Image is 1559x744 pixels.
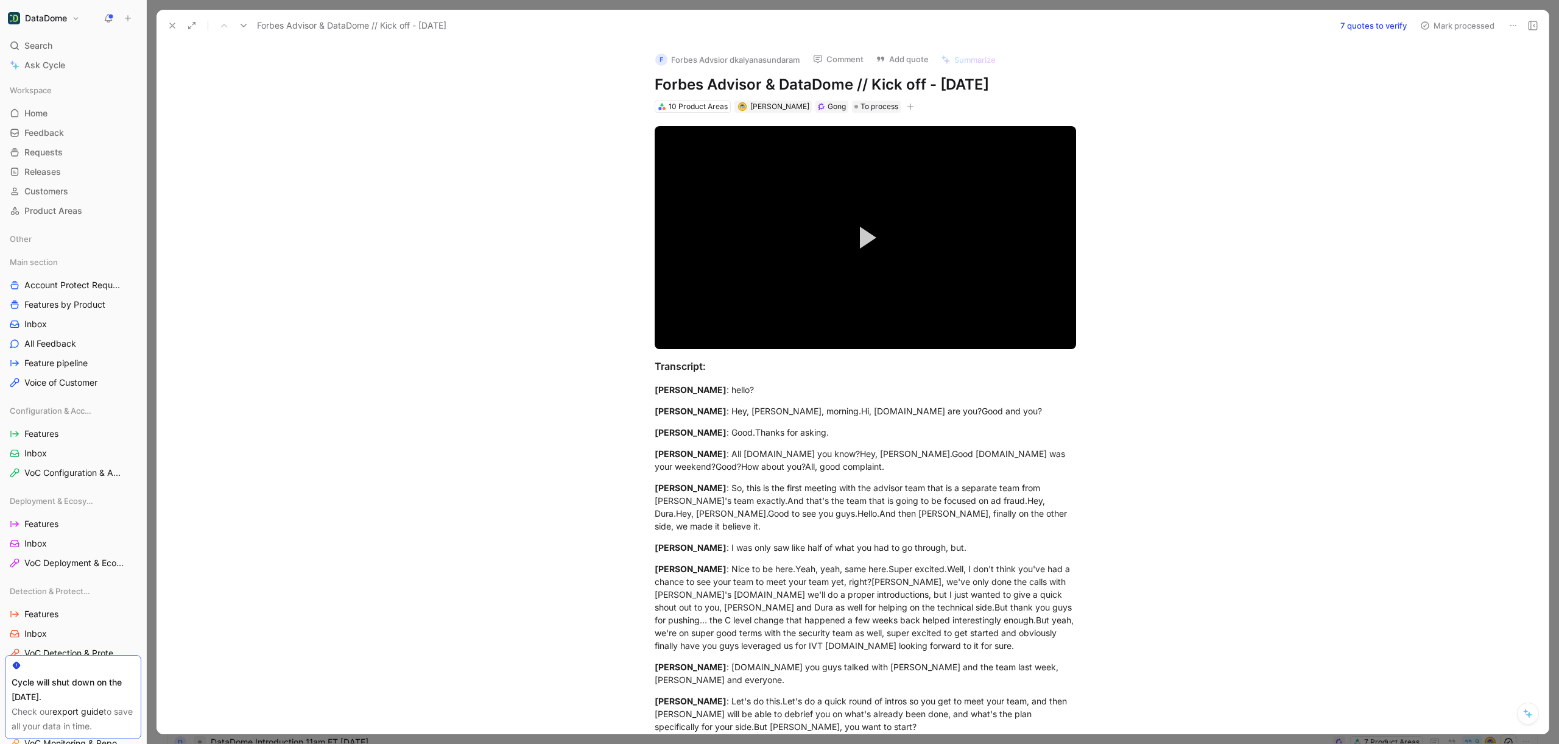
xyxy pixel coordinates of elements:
div: : hello? [655,383,1076,396]
div: Workspace [5,81,141,99]
div: Configuration & AccessFeaturesInboxVoC Configuration & Access [5,402,141,482]
img: avatar [739,103,745,110]
span: Ask Cycle [24,58,65,73]
span: Features [24,518,58,530]
mark: [PERSON_NAME] [655,483,727,493]
a: Inbox [5,444,141,462]
div: Gong [828,101,846,113]
span: Customers [24,185,68,197]
button: FForbes Advsior dkalyanasundaram [650,51,805,69]
span: Requests [24,146,63,158]
div: Main section [5,253,141,271]
div: 10 Product Areas [669,101,728,113]
button: Play Video [838,210,893,265]
span: Voice of Customer [24,377,97,389]
div: Search [5,37,141,55]
a: Customers [5,182,141,200]
h1: Forbes Advisor & DataDome // Kick off - [DATE] [655,75,1076,94]
a: Account Protect Requests [5,276,141,294]
div: Detection & ProtectionFeaturesInboxVoC Detection & Protection [5,582,141,662]
a: Features by Product [5,296,141,314]
span: Feedback [24,127,64,139]
span: Features [24,608,58,620]
span: Account Protect Requests [24,279,125,291]
button: Summarize [935,51,1001,68]
mark: [PERSON_NAME] [655,406,727,416]
span: VoC Configuration & Access [24,467,125,479]
a: export guide [52,706,104,717]
mark: [PERSON_NAME] [655,696,727,706]
div: Other [5,230,141,248]
span: Other [10,233,32,245]
mark: [PERSON_NAME] [655,384,727,395]
mark: [PERSON_NAME] [655,564,727,574]
div: : Hey, [PERSON_NAME], morning.Hi, [DOMAIN_NAME] are you?Good and you? [655,405,1076,417]
span: Inbox [24,318,47,330]
img: DataDome [8,12,20,24]
div: Other [5,230,141,252]
a: Inbox [5,625,141,643]
a: Ask Cycle [5,56,141,74]
span: Summarize [954,54,996,65]
div: : Let's do this.Let's do a quick round of intros so you get to meet your team, and then [PERSON_N... [655,695,1076,733]
span: Deployment & Ecosystem [10,495,93,507]
a: VoC Deployment & Ecosystem [5,554,141,572]
span: Forbes Advisor & DataDome // Kick off - [DATE] [257,18,446,33]
span: Product Areas [24,205,82,217]
a: Home [5,104,141,122]
div: : I was only saw like half of what you had to go through, but. [655,541,1076,554]
a: Inbox [5,534,141,553]
a: Requests [5,143,141,161]
a: Features [5,425,141,443]
span: Features [24,428,58,440]
span: VoC Deployment & Ecosystem [24,557,126,569]
mark: [PERSON_NAME] [655,427,727,438]
h1: DataDome [25,13,67,24]
a: Features [5,515,141,533]
div: : [DOMAIN_NAME] you guys talked with [PERSON_NAME] and the team last week, [PERSON_NAME] and ever... [655,661,1076,686]
button: Mark processed [1415,17,1500,34]
span: [PERSON_NAME] [750,102,809,111]
span: Home [24,107,48,119]
a: Voice of Customer [5,374,141,392]
span: All Feedback [24,338,76,350]
span: Configuration & Access [10,405,92,417]
span: Search [24,38,52,53]
a: Product Areas [5,202,141,220]
span: Detection & Protection [10,585,91,597]
a: Feedback [5,124,141,142]
div: : So, this is the first meeting with the advisor team that is a separate team from [PERSON_NAME]'... [655,481,1076,533]
span: Workspace [10,84,52,96]
button: Comment [808,51,869,68]
a: All Feedback [5,335,141,353]
a: VoC Detection & Protection [5,644,141,662]
div: Check our to save all your data in time. [12,704,135,734]
a: Features [5,605,141,623]
a: Inbox [5,315,141,333]
div: Transcript: [655,359,1076,374]
a: Feature pipeline [5,354,141,372]
div: Detection & Protection [5,582,141,600]
span: VoC Detection & Protection [24,647,125,659]
div: F [655,54,667,66]
span: To process [860,101,898,113]
div: Deployment & Ecosystem [5,492,141,510]
button: DataDomeDataDome [5,10,83,27]
div: : All [DOMAIN_NAME] you know?Hey, [PERSON_NAME].Good [DOMAIN_NAME] was your weekend?Good?How abou... [655,447,1076,473]
span: Releases [24,166,61,178]
div: Cycle will shut down on the [DATE]. [12,675,135,704]
div: Configuration & Access [5,402,141,420]
span: Inbox [24,447,47,459]
button: Add quote [870,51,934,68]
div: Video Player [655,126,1076,349]
span: Features by Product [24,299,105,311]
div: Main sectionAccount Protect RequestsFeatures by ProductInboxAll FeedbackFeature pipelineVoice of ... [5,253,141,392]
div: : Nice to be here.Yeah, yeah, same here.Super excited.Well, I don't think you've had a chance to ... [655,562,1076,652]
a: Releases [5,163,141,181]
mark: [PERSON_NAME] [655,448,727,459]
button: 7 quotes to verify [1335,17,1412,34]
mark: [PERSON_NAME] [655,542,727,553]
mark: [PERSON_NAME] [655,662,727,672]
span: Main section [10,256,58,268]
div: : Good.Thanks for asking. [655,426,1076,439]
